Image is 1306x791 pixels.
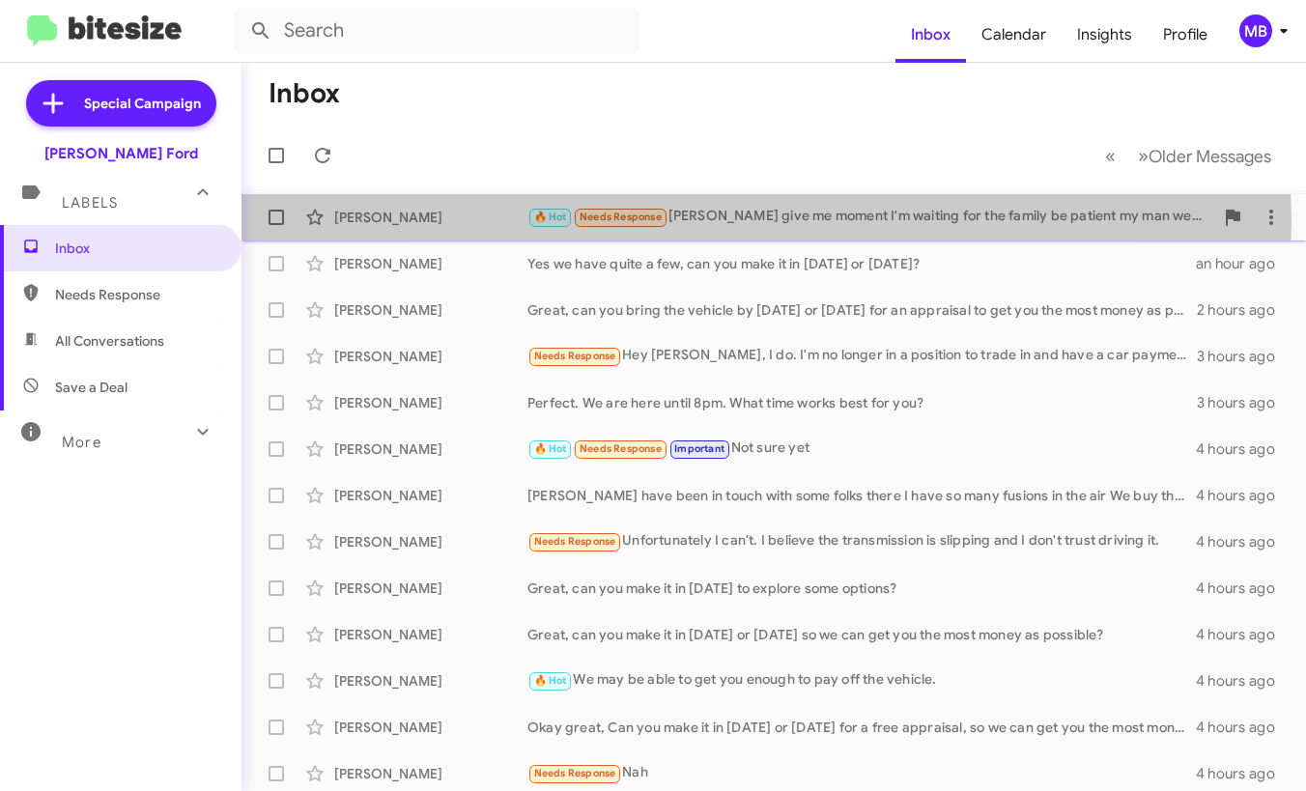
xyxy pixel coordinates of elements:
[44,144,198,163] div: [PERSON_NAME] Ford
[1197,393,1291,412] div: 3 hours ago
[534,350,616,362] span: Needs Response
[1105,144,1116,168] span: «
[84,94,201,113] span: Special Campaign
[527,718,1196,737] div: Okay great, Can you make it in [DATE] or [DATE] for a free appraisal, so we can get you the most ...
[527,345,1197,367] div: Hey [PERSON_NAME], I do. I'm no longer in a position to trade in and have a car payment. So I'll ...
[527,625,1196,644] div: Great, can you make it in [DATE] or [DATE] so we can get you the most money as possible?
[26,80,216,127] a: Special Campaign
[62,434,101,451] span: More
[1196,625,1291,644] div: 4 hours ago
[895,7,966,63] a: Inbox
[527,669,1196,692] div: We may be able to get you enough to pay off the vehicle.
[527,393,1197,412] div: Perfect. We are here until 8pm. What time works best for you?
[1196,718,1291,737] div: 4 hours ago
[1148,7,1223,63] a: Profile
[55,331,164,351] span: All Conversations
[55,285,219,304] span: Needs Response
[1196,764,1291,783] div: 4 hours ago
[527,300,1197,320] div: Great, can you bring the vehicle by [DATE] or [DATE] for an appraisal to get you the most money a...
[534,674,567,687] span: 🔥 Hot
[534,767,616,779] span: Needs Response
[334,532,527,551] div: [PERSON_NAME]
[1126,136,1283,176] button: Next
[1196,254,1291,273] div: an hour ago
[1239,14,1272,47] div: MB
[1223,14,1285,47] button: MB
[1197,300,1291,320] div: 2 hours ago
[1196,579,1291,598] div: 4 hours ago
[527,254,1196,273] div: Yes we have quite a few, can you make it in [DATE] or [DATE]?
[527,762,1196,784] div: Nah
[1138,144,1149,168] span: »
[527,438,1196,460] div: Not sure yet
[234,8,639,54] input: Search
[1149,146,1271,167] span: Older Messages
[55,378,128,397] span: Save a Deal
[527,530,1196,552] div: Unfortunately I can't. I believe the transmission is slipping and I don't trust driving it.
[1062,7,1148,63] a: Insights
[534,442,567,455] span: 🔥 Hot
[1196,532,1291,551] div: 4 hours ago
[674,442,724,455] span: Important
[269,78,340,109] h1: Inbox
[1196,671,1291,691] div: 4 hours ago
[334,439,527,459] div: [PERSON_NAME]
[334,254,527,273] div: [PERSON_NAME]
[1197,347,1291,366] div: 3 hours ago
[1093,136,1127,176] button: Previous
[527,206,1213,228] div: [PERSON_NAME] give me moment I'm waiting for the family be patient my man well be there before yo...
[334,486,527,505] div: [PERSON_NAME]
[580,442,662,455] span: Needs Response
[1094,136,1283,176] nav: Page navigation example
[334,579,527,598] div: [PERSON_NAME]
[1196,486,1291,505] div: 4 hours ago
[527,579,1196,598] div: Great, can you make it in [DATE] to explore some options?
[1196,439,1291,459] div: 4 hours ago
[527,486,1196,505] div: [PERSON_NAME] have been in touch with some folks there I have so many fusions in the air We buy t...
[334,671,527,691] div: [PERSON_NAME]
[534,535,616,548] span: Needs Response
[334,208,527,227] div: [PERSON_NAME]
[334,300,527,320] div: [PERSON_NAME]
[580,211,662,223] span: Needs Response
[334,718,527,737] div: [PERSON_NAME]
[334,625,527,644] div: [PERSON_NAME]
[966,7,1062,63] a: Calendar
[334,764,527,783] div: [PERSON_NAME]
[62,194,118,212] span: Labels
[334,347,527,366] div: [PERSON_NAME]
[334,393,527,412] div: [PERSON_NAME]
[55,239,219,258] span: Inbox
[534,211,567,223] span: 🔥 Hot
